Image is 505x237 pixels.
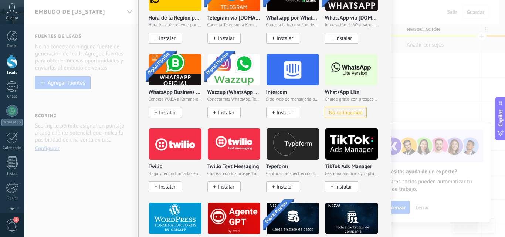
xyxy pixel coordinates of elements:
[266,128,325,202] div: Typeform
[207,54,266,128] div: Wazzup (WhatsApp & Instagram)
[277,184,293,190] span: Instalar
[149,164,163,170] p: Twilio
[325,126,378,162] img: logo_main.png
[208,52,260,88] img: logo_main.png
[149,181,182,192] button: Instalar
[218,109,234,116] span: Instalar
[266,107,299,118] button: Instalar
[208,200,260,236] img: logo_main.png
[325,128,378,202] div: TikTok Ads Manager
[266,33,299,44] button: Instalar
[325,89,360,96] p: WhatsApp Lite
[325,54,378,128] div: WhatsApp Lite
[149,89,202,96] p: WhatsApp Business API ([GEOGRAPHIC_DATA]) via [DOMAIN_NAME]
[266,181,299,192] button: Instalar
[497,109,504,126] span: Copilot
[207,33,241,44] button: Instalar
[149,171,202,176] span: Haga y reciba llamadas en Kommo con un solo clic
[207,107,241,118] button: Instalar
[335,184,352,190] span: Instalar
[207,89,261,96] p: Wazzup (WhatsApp & Instagram)
[1,172,23,176] div: Listas
[218,35,234,41] span: Instalar
[207,181,241,192] button: Instalar
[149,33,182,44] button: Instalar
[207,15,261,21] p: Telegram via [DOMAIN_NAME]
[1,119,23,126] div: WhatsApp
[1,44,23,49] div: Panel
[325,52,378,88] img: logo_main.png
[149,126,201,162] img: logo_main.png
[325,171,378,176] span: Gestiona anuncios y captura leads de TikTok
[266,54,325,128] div: Intercom
[218,184,234,190] span: Instalar
[335,35,352,41] span: Instalar
[149,107,182,118] button: Instalar
[159,35,176,41] span: Instalar
[149,200,201,236] img: logo_main.png
[149,15,202,21] p: Hora de la Región por Emfy
[266,15,319,21] p: Whatsapp por Whatcrm y Telphin
[159,184,176,190] span: Instalar
[13,217,19,223] span: 1
[266,89,287,96] p: Intercom
[1,71,23,75] div: Leads
[325,200,378,236] img: logo_main.png
[325,15,378,21] p: WhatsApp via [DOMAIN_NAME]
[325,23,378,28] span: Integración de WhatsApp para Kommo
[266,97,319,102] span: Sitio web de mensajería para empresas
[1,94,23,99] div: Chats
[208,126,260,162] img: logo_main.png
[1,196,23,200] div: Correo
[325,107,367,118] button: No configurado
[277,109,293,116] span: Instalar
[149,52,201,88] img: logo_main.png
[149,54,207,128] div: WhatsApp Business API (WABA) via Radist.Online
[325,33,358,44] button: Instalar
[325,181,358,192] button: Instalar
[1,146,23,150] div: Calendario
[266,171,319,176] span: Capturar prospectos con bellos formularios
[267,200,319,236] img: logo_main.png
[266,23,319,28] span: Conecta la integración de WhatsApp en un minuto
[207,97,261,102] span: Conectamos WhatsApp, Telegram e Instagram a Kommo
[6,16,18,21] span: Cuenta
[325,164,372,170] p: TikTok Ads Manager
[277,35,293,41] span: Instalar
[149,128,207,202] div: Twilio
[149,97,202,102] span: Conecta WABA a Kommo en 10 minutos
[159,109,176,116] span: Instalar
[207,128,266,202] div: Twilio Text Messaging
[207,171,261,176] span: Chatear con los prospectos usando SMS de Twilio
[207,164,259,170] p: Twilio Text Messaging
[267,52,319,88] img: logo_main.png
[266,164,288,170] p: Typeform
[267,126,319,162] img: logo_main.png
[329,109,363,116] span: No configurado
[149,23,202,28] span: Hora local del cliente por número de teléfono
[325,97,378,102] span: Chatee gratis con prospectos en WhatsApp
[207,23,261,28] span: Conecta Telegram a Kommo y obtén 3 días gratis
